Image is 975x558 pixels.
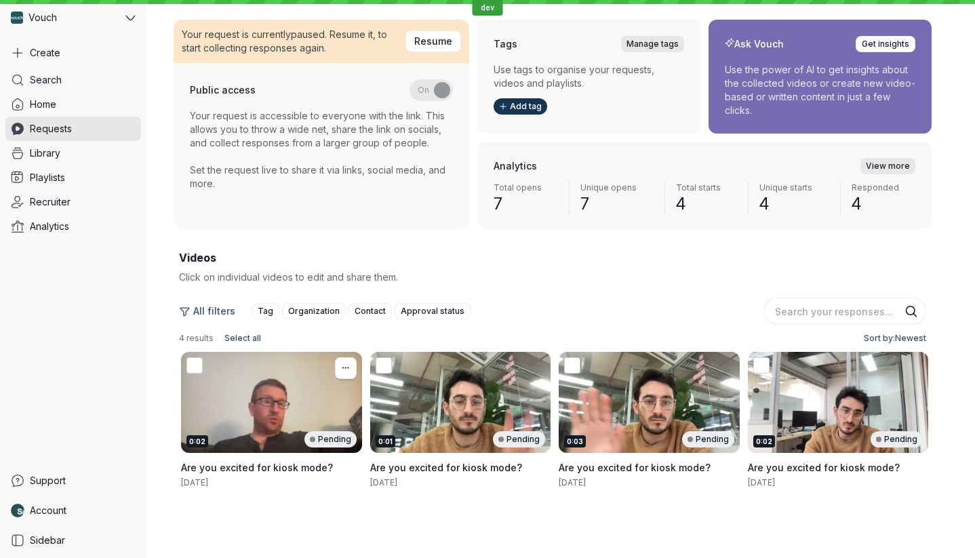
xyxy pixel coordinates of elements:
span: Requests [30,122,72,136]
div: 0:01 [376,435,395,447]
span: Vouch [28,11,57,24]
span: Are you excited for kiosk mode? [370,462,522,473]
span: [DATE] [181,477,208,487]
a: Home [5,92,141,117]
span: Recruiter [30,195,71,209]
div: 0:02 [753,435,775,447]
div: Pending [493,431,545,447]
div: Pending [871,431,923,447]
span: Sidebar [30,534,65,547]
span: View more [866,159,910,173]
span: 4 [852,193,915,215]
a: Requests [5,117,141,141]
span: Library [30,146,60,160]
span: [DATE] [559,477,586,487]
a: View more [860,158,915,174]
span: Account [30,504,66,517]
span: [DATE] [370,477,397,487]
a: Manage tags [621,36,684,52]
div: Pending [682,431,734,447]
span: 4 [676,193,737,215]
a: Support [5,469,141,493]
div: Vouch [5,5,123,30]
span: Select all [224,332,261,345]
a: Recruiter [5,190,141,214]
span: Approval status [401,304,464,318]
span: Are you excited for kiosk mode? [559,462,711,473]
p: Your request is accessible to everyone with the link. This allows you to throw a wide net, share ... [190,109,453,150]
button: Tag [252,303,279,319]
span: [DATE] [748,477,775,487]
span: All filters [193,304,235,318]
button: Sort by:Newest [858,330,926,346]
a: Library [5,141,141,165]
a: Nathan Weinstock avatarAccount [5,498,141,523]
span: Unique opens [580,182,653,193]
button: Create [5,41,141,65]
span: Are you excited for kiosk mode? [181,462,333,473]
input: Search your responses... [763,298,926,325]
span: Responded [852,182,915,193]
span: Total starts [676,182,737,193]
h2: Videos [179,250,926,265]
button: All filters [179,300,243,322]
div: 0:02 [186,435,208,447]
span: On [418,79,429,101]
p: Set the request live to share it via links, social media, and more. [190,163,453,191]
button: Resume [405,31,461,52]
span: 7 [494,193,558,215]
span: Sort by: Newest [864,332,926,345]
span: Resume [414,35,452,48]
span: Analytics [30,220,69,233]
button: Organization [282,303,346,319]
button: Get insights [856,36,915,52]
button: Select all [219,330,266,346]
span: Search [30,73,62,87]
h2: Ask Vouch [725,37,784,51]
span: 4 [759,193,829,215]
img: Nathan Weinstock avatar [11,504,24,517]
span: Contact [355,304,386,318]
span: Get insights [862,37,909,51]
span: Create [30,46,60,60]
h2: Tags [494,37,517,51]
button: More actions [335,357,357,379]
span: Organization [288,304,340,318]
img: Vouch avatar [11,12,23,24]
span: Manage tags [626,37,679,51]
span: Support [30,474,66,487]
a: Analytics [5,214,141,239]
a: Sidebar [5,528,141,553]
p: Click on individual videos to edit and share them. [179,271,548,284]
a: Search [5,68,141,92]
button: Contact [349,303,392,319]
div: Pending [304,431,357,447]
span: Home [30,98,56,111]
button: Approval status [395,303,471,319]
span: Total opens [494,182,558,193]
span: Playlists [30,171,65,184]
span: Tag [258,304,273,318]
span: Unique starts [759,182,829,193]
span: Your request is currently paused . Resume it, to start collecting responses again. [182,28,387,54]
h2: Analytics [494,159,537,173]
button: Search [904,305,918,319]
a: Playlists [5,165,141,190]
span: 7 [580,193,653,215]
button: Vouch avatarVouch [5,5,141,30]
span: 4 results [179,333,214,344]
h3: Public access [190,83,256,97]
span: Are you excited for kiosk mode? [748,462,900,473]
p: Use tags to organise your requests, videos and playlists. [494,63,684,90]
div: 0:03 [564,435,586,447]
p: Use the power of AI to get insights about the collected videos or create new video-based or writt... [725,63,915,117]
button: Add tag [494,98,547,115]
